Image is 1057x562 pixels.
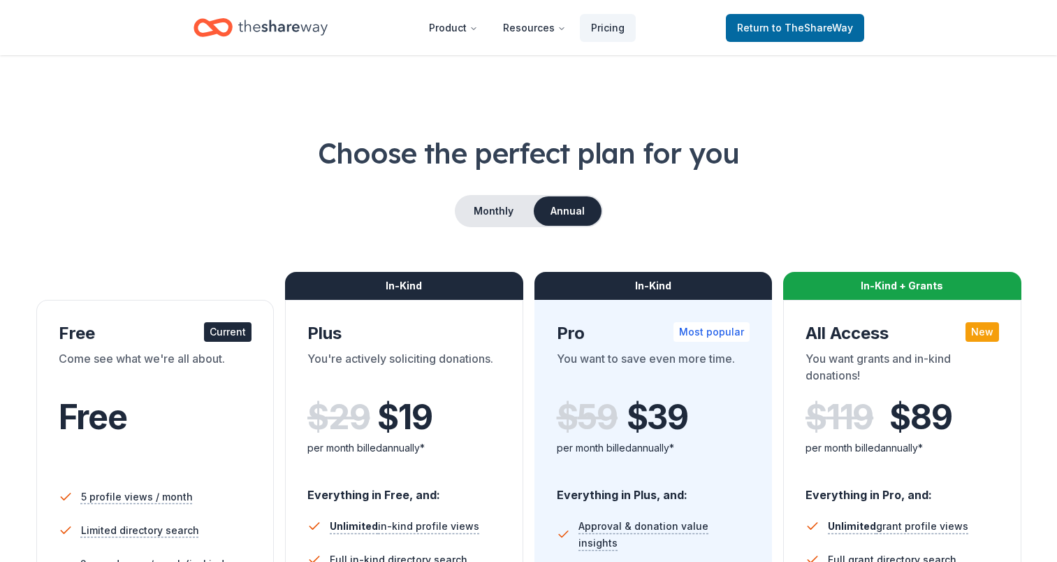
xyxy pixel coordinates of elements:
span: Approval & donation value insights [578,518,750,552]
button: Resources [492,14,577,42]
nav: Main [418,11,636,44]
div: New [965,322,999,342]
span: to TheShareWay [772,22,853,34]
h1: Choose the perfect plan for you [34,134,1023,173]
div: Everything in Plus, and: [557,475,750,504]
div: Everything in Free, and: [307,475,501,504]
div: In-Kind + Grants [783,272,1021,300]
div: per month billed annually* [557,440,750,456]
div: All Access [805,322,999,345]
a: Home [194,11,328,44]
span: Free [59,396,127,438]
div: Everything in Pro, and: [805,475,999,504]
a: Returnto TheShareWay [726,14,864,42]
div: Plus [307,322,501,345]
div: You want to save even more time. [557,350,750,389]
div: Pro [557,322,750,345]
button: Monthly [456,196,531,226]
div: per month billed annually* [307,440,501,456]
span: $ 89 [889,398,952,437]
button: Product [418,14,489,42]
span: grant profile views [828,520,968,532]
div: You're actively soliciting donations. [307,350,501,389]
span: Unlimited [828,520,876,532]
span: Unlimited [330,520,378,532]
button: Annual [534,196,602,226]
div: Current [204,322,252,342]
div: Most popular [673,322,750,342]
span: 5 profile views / month [81,489,193,505]
a: Pricing [580,14,636,42]
div: You want grants and in-kind donations! [805,350,999,389]
span: Limited directory search [81,522,199,539]
span: $ 39 [627,398,688,437]
div: Come see what we're all about. [59,350,252,389]
span: Return [737,20,853,36]
div: In-Kind [534,272,773,300]
div: In-Kind [285,272,523,300]
div: per month billed annually* [805,440,999,456]
span: $ 19 [377,398,432,437]
span: in-kind profile views [330,520,479,532]
div: Free [59,322,252,345]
